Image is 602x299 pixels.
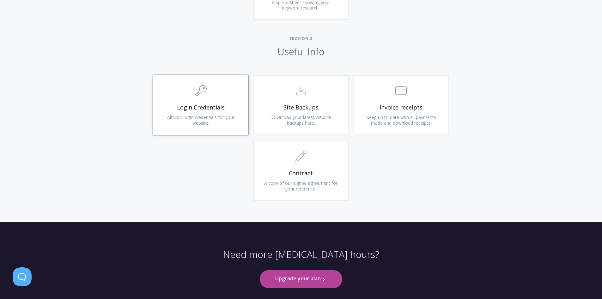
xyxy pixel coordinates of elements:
[167,114,234,126] span: All your login credentials for your website.
[270,114,331,126] span: Download your latest website backups here.
[363,104,439,111] span: Invoice receipts
[253,141,349,201] a: Contract A copy of our signed agreement for your reference.
[354,75,449,135] a: Invoice receipts Keep up to date with all payments made and download receipts.
[153,75,248,135] a: Login Credentials All your login credentials for your website.
[13,267,32,286] iframe: Toggle Customer Support
[264,180,337,192] span: A copy of our signed agreement for your reference.
[260,270,342,288] a: Upgrade your plan
[263,170,339,177] span: Contract
[163,104,239,111] span: Login Credentials
[263,104,339,111] span: Site Backups
[253,75,349,135] a: Site Backups Download your latest website backups here.
[366,114,436,126] span: Keep up to date with all payments made and download receipts.
[223,248,379,271] p: Need more [MEDICAL_DATA] hours?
